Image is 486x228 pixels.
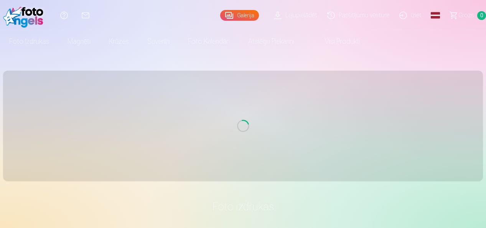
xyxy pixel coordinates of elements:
[303,31,369,52] a: Visi produkti
[3,3,47,28] img: /fa1
[58,31,100,52] a: Magnēti
[138,31,179,52] a: Suvenīri
[477,11,486,20] span: 0
[458,11,474,20] span: Grozs
[19,200,467,213] h3: Foto izdrukas
[220,10,259,21] a: Galerija
[100,31,138,52] a: Krūzes
[239,31,303,52] a: Atslēgu piekariņi
[179,31,239,52] a: Foto kalendāri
